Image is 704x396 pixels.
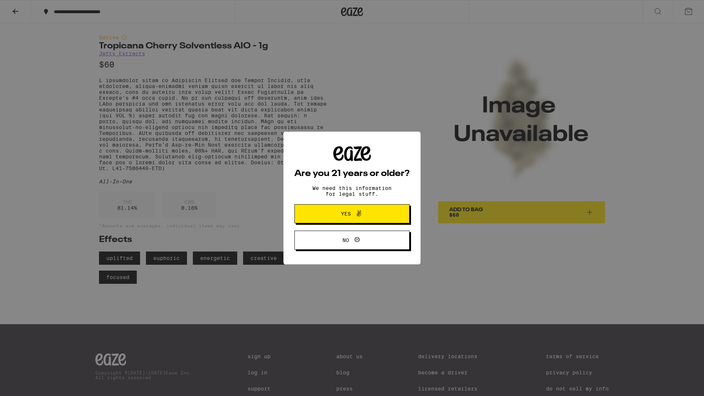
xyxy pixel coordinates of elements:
span: Yes [341,211,351,216]
h2: Are you 21 years or older? [294,169,410,178]
button: No [294,231,410,250]
span: No [342,238,349,243]
button: Yes [294,204,410,223]
p: We need this information for legal stuff. [306,185,398,197]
